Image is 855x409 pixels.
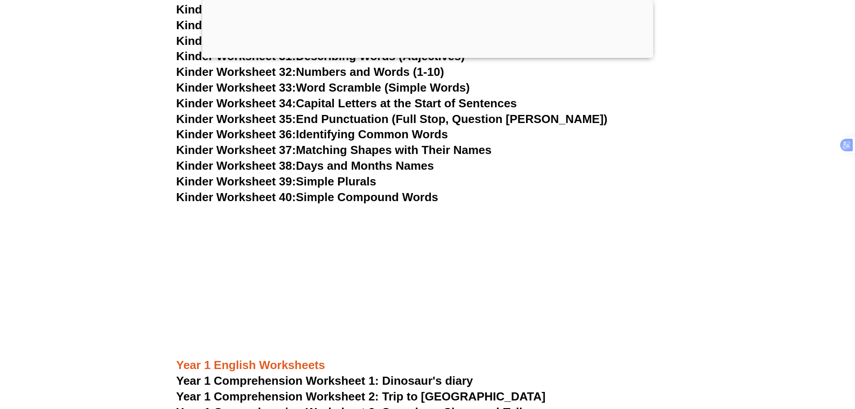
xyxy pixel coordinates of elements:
[176,34,386,48] a: Kinder Worksheet 30:Opposite Words
[176,190,438,204] a: Kinder Worksheet 40:Simple Compound Words
[176,81,470,94] a: Kinder Worksheet 33:Word Scramble (Simple Words)
[176,81,296,94] span: Kinder Worksheet 33:
[176,159,434,172] a: Kinder Worksheet 38:Days and Months Names
[176,49,465,63] a: Kinder Worksheet 31:Describing Words (Adjectives)
[176,143,492,157] a: Kinder Worksheet 37:Matching Shapes with Their Names
[176,3,296,16] span: Kinder Worksheet 28:
[176,18,296,32] span: Kinder Worksheet 29:
[176,128,448,141] a: Kinder Worksheet 36:Identifying Common Words
[176,175,296,188] span: Kinder Worksheet 39:
[176,159,296,172] span: Kinder Worksheet 38:
[176,128,296,141] span: Kinder Worksheet 36:
[176,374,473,387] a: Year 1 Comprehension Worksheet 1: Dinosaur's diary
[176,143,296,157] span: Kinder Worksheet 37:
[176,34,296,48] span: Kinder Worksheet 30:
[176,205,679,335] iframe: Advertisement
[706,308,855,409] iframe: Chat Widget
[176,112,608,126] a: Kinder Worksheet 35:End Punctuation (Full Stop, Question [PERSON_NAME])
[176,358,679,373] h3: Year 1 English Worksheets
[176,390,546,403] a: Year 1 Comprehension Worksheet 2: Trip to [GEOGRAPHIC_DATA]
[176,97,296,110] span: Kinder Worksheet 34:
[176,18,489,32] a: Kinder Worksheet 29:Simple Prepositions (in, on, under)
[176,49,296,63] span: Kinder Worksheet 31:
[176,97,517,110] a: Kinder Worksheet 34:Capital Letters at the Start of Sentences
[176,65,444,79] a: Kinder Worksheet 32:Numbers and Words (1-10)
[176,190,296,204] span: Kinder Worksheet 40:
[176,175,377,188] a: Kinder Worksheet 39:Simple Plurals
[176,3,382,16] a: Kinder Worksheet 28:Using ‘a’ or ‘an’
[176,65,296,79] span: Kinder Worksheet 32:
[176,112,296,126] span: Kinder Worksheet 35:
